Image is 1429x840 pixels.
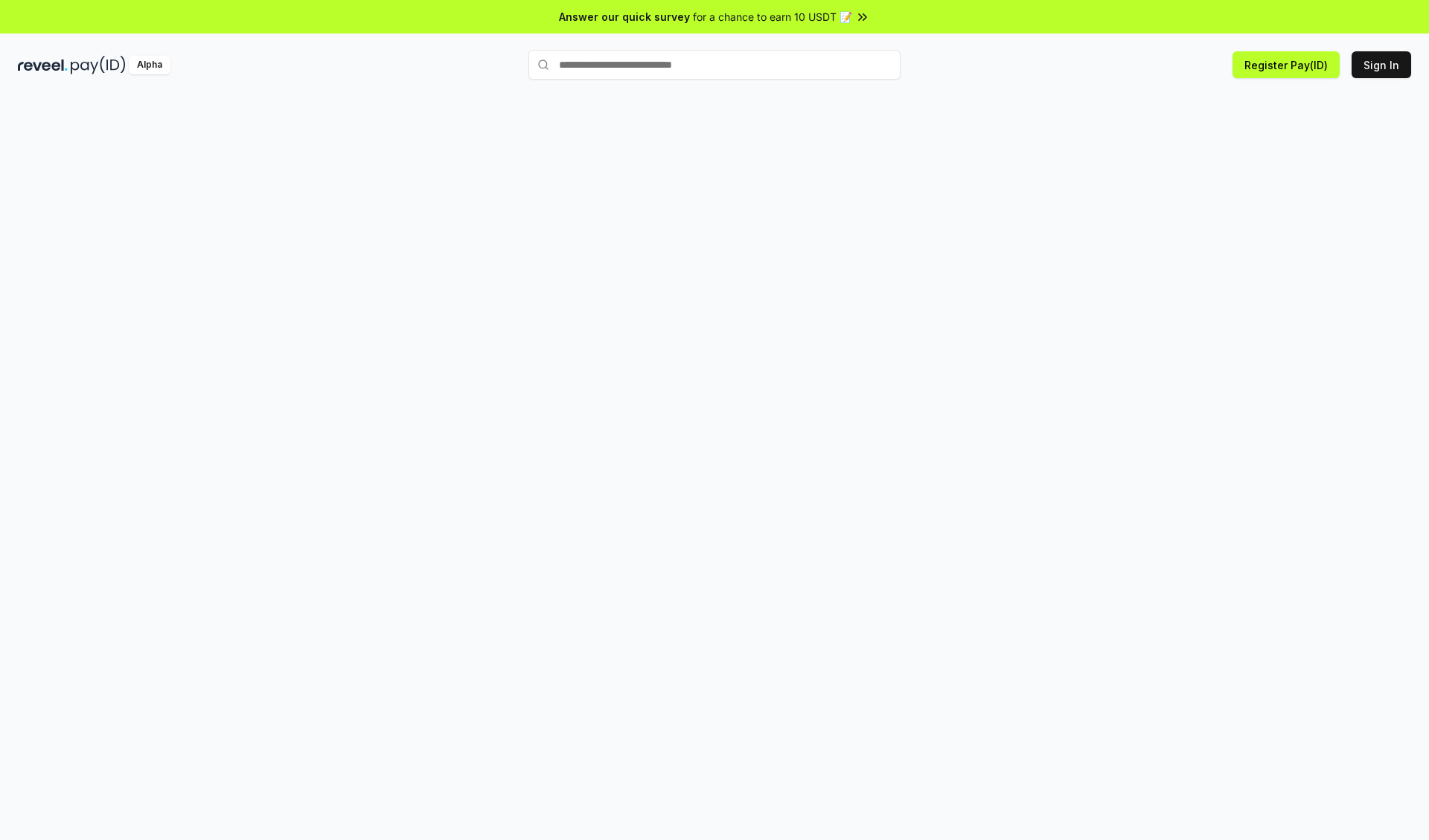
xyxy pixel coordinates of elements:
button: Register Pay(ID) [1233,51,1340,78]
div: Alpha [129,56,170,74]
span: for a chance to earn 10 USDT 📝 [693,9,852,25]
button: Sign In [1352,51,1411,78]
img: reveel_dark [18,56,68,74]
span: Answer our quick survey [559,9,690,25]
img: pay_id [71,56,126,74]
